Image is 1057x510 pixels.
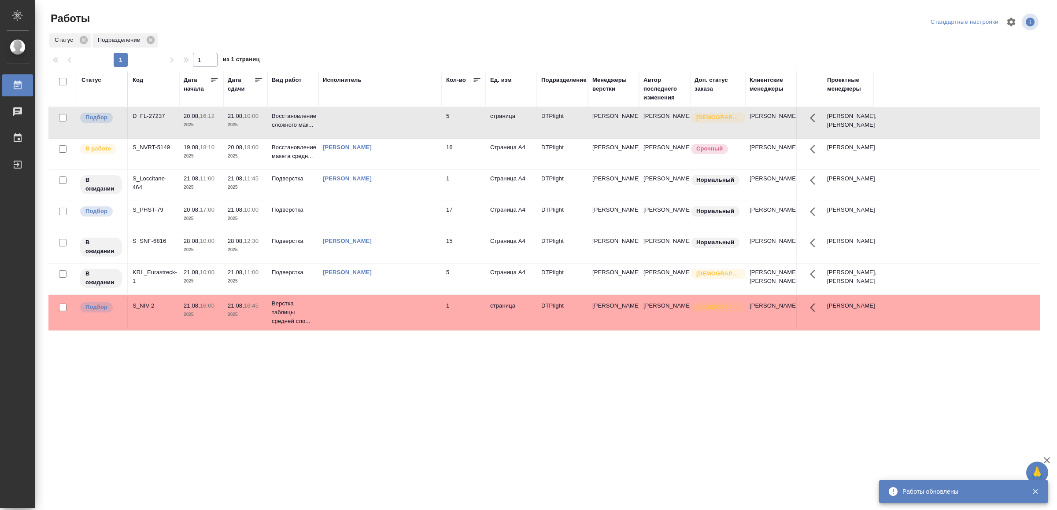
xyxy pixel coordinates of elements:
[805,297,826,318] button: Здесь прячутся важные кнопки
[486,170,537,201] td: Страница А4
[537,139,588,169] td: DTPlight
[823,201,874,232] td: [PERSON_NAME]
[592,205,635,214] p: [PERSON_NAME]
[228,144,244,150] p: 20.08,
[98,36,143,44] p: Подразделение
[200,302,214,309] p: 16:00
[639,297,690,328] td: [PERSON_NAME]
[805,107,826,128] button: Здесь прячутся важные кнопки
[805,232,826,253] button: Здесь прячутся важные кнопки
[1001,11,1022,33] span: Настроить таблицу
[537,264,588,294] td: DTPlight
[184,246,219,254] p: 2025
[133,112,175,121] div: D_FL-27237
[200,144,214,150] p: 18:10
[228,206,244,213] p: 21.08,
[323,144,372,150] a: [PERSON_NAME]
[92,33,158,48] div: Подразделение
[827,76,869,93] div: Проектные менеджеры
[228,175,244,182] p: 21.08,
[827,268,869,286] p: [PERSON_NAME], [PERSON_NAME]
[442,232,486,263] td: 15
[928,15,1001,29] div: split button
[228,302,244,309] p: 21.08,
[486,232,537,263] td: Страница А4
[133,143,175,152] div: S_NVRT-5149
[639,201,690,232] td: [PERSON_NAME]
[200,238,214,244] p: 10:00
[244,238,259,244] p: 12:30
[85,207,107,216] p: Подбор
[486,107,537,138] td: страница
[272,112,314,129] p: Восстановление сложного мак...
[244,302,259,309] p: 16:45
[323,76,362,84] div: Исполнитель
[244,175,259,182] p: 11:45
[85,113,107,122] p: Подбор
[133,174,175,192] div: S_Loccitane-464
[272,76,302,84] div: Вид работ
[745,170,796,201] td: [PERSON_NAME]
[696,207,734,216] p: Нормальный
[85,303,107,312] p: Подбор
[55,36,76,44] p: Статус
[696,176,734,184] p: Нормальный
[228,310,263,319] p: 2025
[537,107,588,138] td: DTPlight
[184,214,219,223] p: 2025
[592,301,635,310] p: [PERSON_NAME]
[184,183,219,192] p: 2025
[79,112,123,124] div: Можно подбирать исполнителей
[639,264,690,294] td: [PERSON_NAME]
[184,269,200,275] p: 21.08,
[490,76,512,84] div: Ед. изм
[79,174,123,195] div: Исполнитель назначен, приступать к работе пока рано
[442,297,486,328] td: 1
[323,269,372,275] a: [PERSON_NAME]
[592,112,635,121] p: [PERSON_NAME]
[745,139,796,169] td: [PERSON_NAME]
[228,238,244,244] p: 28.08,
[823,232,874,263] td: [PERSON_NAME]
[184,206,200,213] p: 20.08,
[85,144,111,153] p: В работе
[442,139,486,169] td: 16
[49,33,91,48] div: Статус
[244,269,259,275] p: 11:00
[902,487,1019,496] div: Работы обновлены
[228,246,263,254] p: 2025
[592,268,635,277] p: [PERSON_NAME]
[750,76,792,93] div: Клиентские менеджеры
[823,139,874,169] td: [PERSON_NAME]
[272,174,314,183] p: Подверстка
[244,113,259,119] p: 10:00
[133,268,175,286] div: KRL_Eurastreck-1
[486,201,537,232] td: Страница А4
[228,183,263,192] p: 2025
[1026,462,1048,484] button: 🙏
[592,237,635,246] p: [PERSON_NAME]
[805,139,826,160] button: Здесь прячутся важные кнопки
[133,301,175,310] div: S_NIV-2
[745,232,796,263] td: [PERSON_NAME]
[823,170,874,201] td: [PERSON_NAME]
[486,139,537,169] td: Страница А4
[133,76,143,84] div: Код
[48,11,90,26] span: Работы
[85,238,117,256] p: В ожидании
[79,301,123,313] div: Можно подбирать исполнителей
[537,201,588,232] td: DTPlight
[79,268,123,289] div: Исполнитель назначен, приступать к работе пока рано
[272,299,314,326] p: Верстка таблицы средней сло...
[79,143,123,155] div: Исполнитель выполняет работу
[639,107,690,138] td: [PERSON_NAME]
[85,176,117,193] p: В ожидании
[272,237,314,246] p: Подверстка
[696,238,734,247] p: Нормальный
[228,214,263,223] p: 2025
[272,268,314,277] p: Подверстка
[696,144,723,153] p: Срочный
[228,277,263,286] p: 2025
[592,76,635,93] div: Менеджеры верстки
[537,232,588,263] td: DTPlight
